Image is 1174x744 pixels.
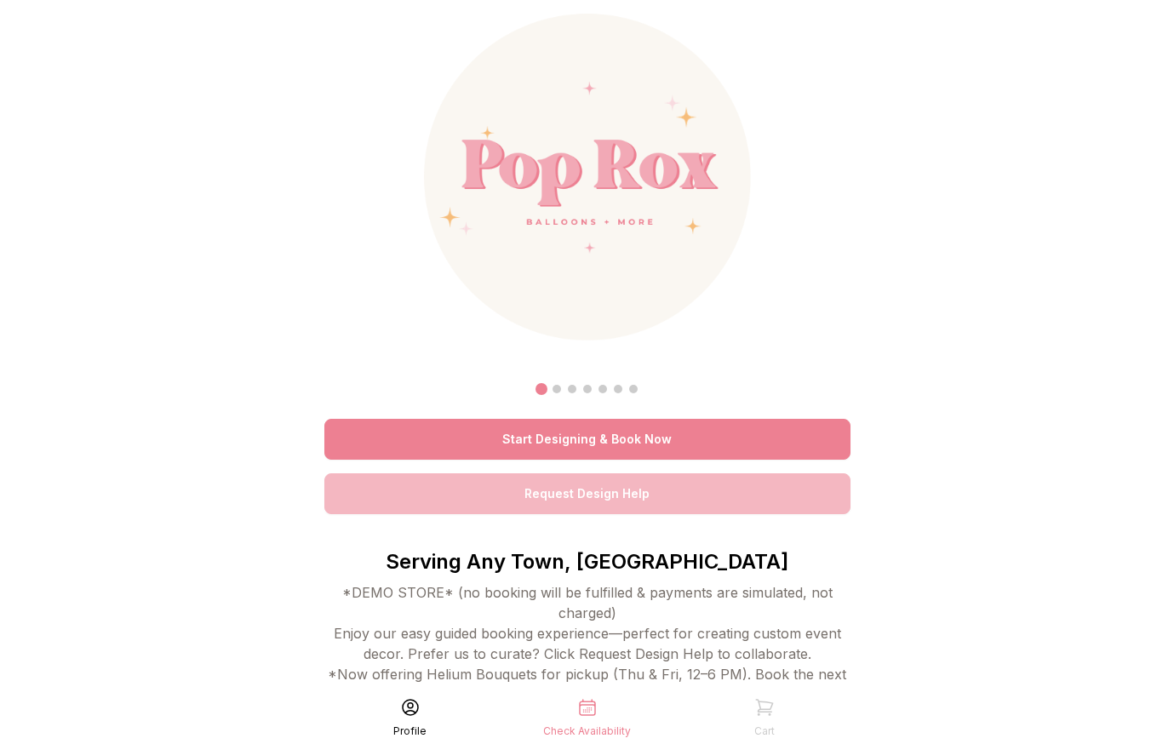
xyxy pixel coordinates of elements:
p: Serving Any Town, [GEOGRAPHIC_DATA] [324,548,850,575]
div: Check Availability [543,724,631,738]
a: Start Designing & Book Now [324,419,850,460]
div: Cart [754,724,775,738]
div: Profile [393,724,427,738]
a: Request Design Help [324,473,850,514]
